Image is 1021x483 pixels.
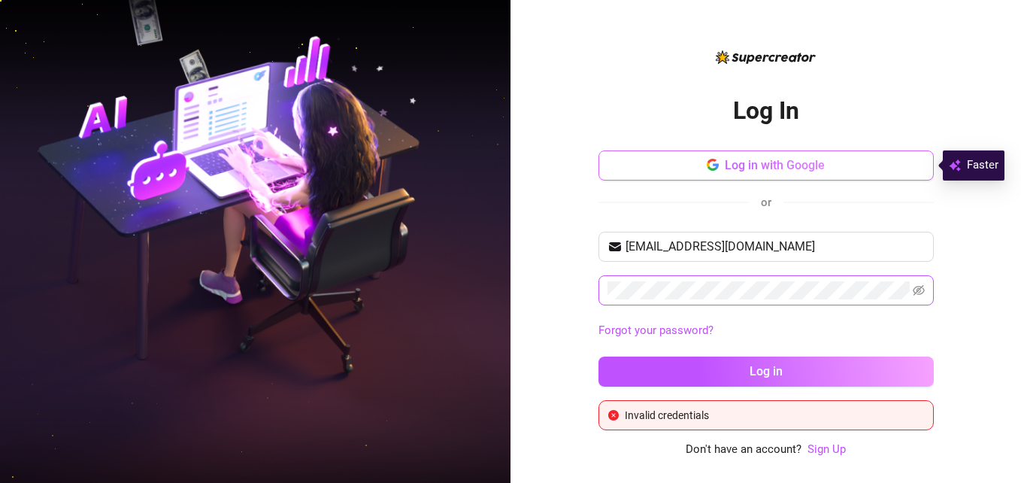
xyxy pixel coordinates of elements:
div: Invalid credentials [625,407,924,424]
input: Your email [626,238,925,256]
span: Don't have an account? [686,441,801,459]
a: Forgot your password? [598,324,713,337]
img: logo-BBDzfeDw.svg [716,50,816,64]
span: eye-invisible [913,284,925,296]
span: Log in with Google [725,158,825,172]
a: Sign Up [807,442,846,456]
a: Sign Up [807,441,846,459]
h2: Log In [733,96,799,126]
img: svg%3e [949,156,961,175]
button: Log in [598,357,934,387]
button: Log in with Google [598,150,934,181]
span: close-circle [608,410,619,421]
a: Forgot your password? [598,322,934,340]
span: Faster [967,156,998,175]
span: or [761,196,771,209]
span: Log in [750,364,783,378]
